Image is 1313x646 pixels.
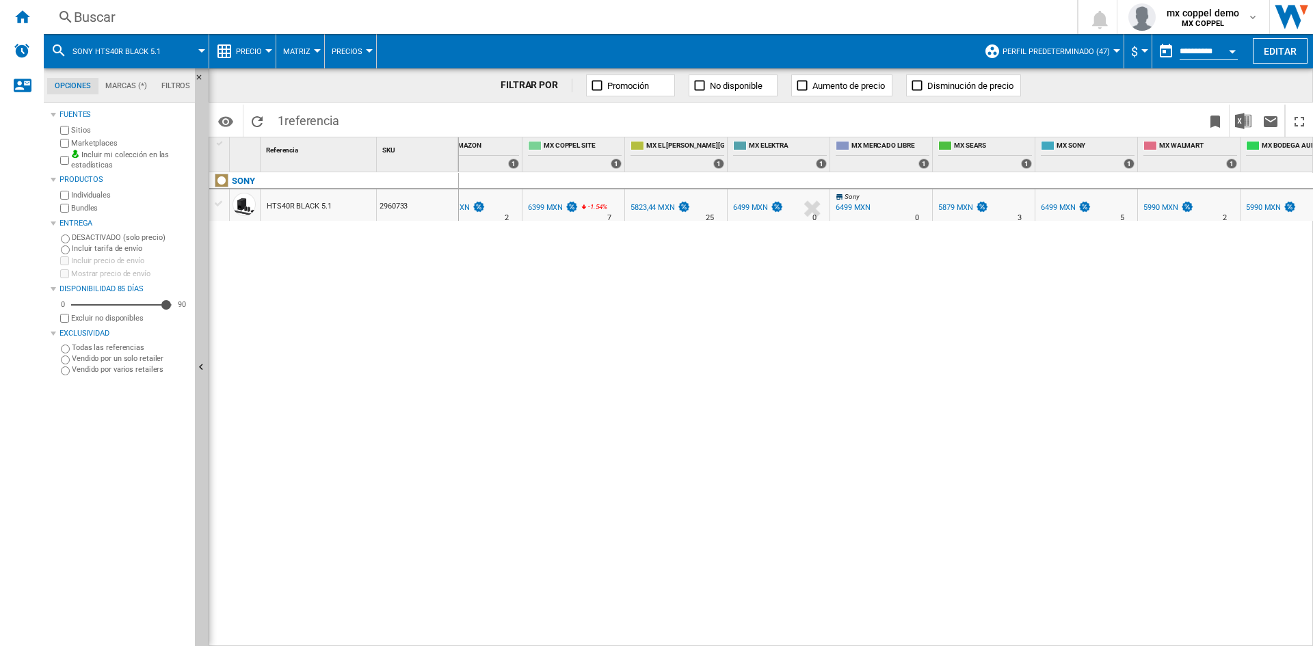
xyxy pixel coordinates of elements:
div: 1 offers sold by MX COPPEL SITE [611,159,622,169]
md-tab-item: Opciones [47,78,98,94]
label: Vendido por varios retailers [72,364,189,375]
div: 2960733 [377,189,458,221]
div: 5879 MXN [936,201,989,215]
md-slider: Disponibilidad [71,298,172,312]
span: Referencia [266,146,298,154]
img: mysite-bg-18x18.png [71,150,79,158]
div: HTS40R BLACK 5.1 [267,191,331,222]
div: 1 offers sold by MX AMAZON [508,159,519,169]
img: promotionV3.png [1283,201,1297,213]
div: 6499 MXN [1041,203,1076,212]
button: Enviar este reporte por correo electrónico [1257,105,1284,137]
button: Opciones [212,109,239,133]
img: profile.jpg [1128,3,1156,31]
div: MX ELEKTRA 1 offers sold by MX ELEKTRA [730,137,830,172]
span: MX SEARS [954,141,1032,152]
img: promotionV3.png [975,201,989,213]
div: 0 [57,299,68,310]
div: Tiempo de entrega : 5 días [1120,211,1124,225]
img: excel-24x24.png [1235,113,1251,129]
div: Disponibilidad 85 Días [59,284,189,295]
div: 1 offers sold by MX WALMART [1226,159,1237,169]
div: MX WALMART 1 offers sold by MX WALMART [1141,137,1240,172]
button: Precio [236,34,269,68]
div: SKU Sort None [380,137,458,159]
span: Precios [332,47,362,56]
input: Mostrar precio de envío [60,314,69,323]
input: Individuales [60,191,69,200]
div: 6499 MXN [1039,201,1091,215]
div: Exclusividad [59,328,189,339]
div: Sort None [263,137,376,159]
button: Matriz [283,34,317,68]
div: FILTRAR POR [501,79,572,92]
button: Recargar [243,105,271,137]
input: Incluir precio de envío [60,256,69,265]
div: 6499 MXN [834,201,871,215]
div: 6499 MXN [733,203,768,212]
md-menu: Currency [1124,34,1152,68]
span: SKU [382,146,395,154]
div: MX SEARS 1 offers sold by MX SEARS [936,137,1035,172]
div: Perfil predeterminado (47) [984,34,1117,68]
input: Incluir mi colección en las estadísticas [60,152,69,169]
label: Excluir no disponibles [71,313,189,323]
div: 1 offers sold by MX ELEKTRA [816,159,827,169]
input: Vendido por varios retailers [61,366,70,375]
span: Matriz [283,47,310,56]
span: -1.54 [588,203,602,211]
div: Productos [59,174,189,185]
div: Tiempo de entrega : 0 día [915,211,919,225]
div: 5990 MXN [1141,201,1194,215]
button: SONY HTS40R BLACK 5.1 [72,34,174,68]
div: MX MERCADO LIBRE 1 offers sold by MX MERCADO LIBRE [833,137,932,172]
label: Todas las referencias [72,342,189,353]
img: promotionV3.png [1078,201,1091,213]
button: No disponible [689,75,778,96]
div: 5990 MXN [1143,203,1178,212]
div: Precio [216,34,269,68]
div: Sort None [380,137,458,159]
label: DESACTIVADO (solo precio) [72,232,189,243]
div: 6499 MXN [836,203,871,212]
span: No disponible [710,81,762,91]
span: Sony [845,193,860,200]
button: Open calendar [1220,37,1245,62]
span: Perfil predeterminado (47) [1003,47,1110,56]
label: Mostrar precio de envío [71,269,189,279]
input: Bundles [60,204,69,213]
div: 5879 MXN [938,203,973,212]
span: Aumento de precio [812,81,885,91]
input: Todas las referencias [61,345,70,353]
label: Vendido por un solo retailer [72,353,189,364]
span: MX AMAZON [441,141,519,152]
label: Incluir mi colección en las estadísticas [71,150,189,171]
div: 5990 MXN [1244,201,1297,215]
div: Tiempo de entrega : 0 día [812,211,817,225]
button: Precios [332,34,369,68]
span: MX COPPEL SITE [544,141,622,152]
input: Mostrar precio de envío [60,269,69,278]
img: promotionV3.png [565,201,579,213]
div: Sort None [233,137,260,159]
div: 6499 MXN [731,201,784,215]
b: MX COPPEL [1182,19,1224,28]
div: 90 [174,299,189,310]
span: mx coppel demo [1167,6,1239,20]
span: MX ELEKTRA [749,141,827,152]
div: Tiempo de entrega : 7 días [607,211,611,225]
label: Individuales [71,190,189,200]
button: Aumento de precio [791,75,892,96]
div: Entrega [59,218,189,229]
label: Bundles [71,203,189,213]
label: Marketplaces [71,138,189,148]
div: 1 offers sold by MX EL PALACIO DE HIERRO [713,159,724,169]
button: Promoción [586,75,675,96]
div: 1 offers sold by MX MERCADO LIBRE [918,159,929,169]
div: MX COPPEL SITE 1 offers sold by MX COPPEL SITE [525,137,624,172]
div: Tiempo de entrega : 25 días [706,211,714,225]
div: 5823,44 MXN [631,203,675,212]
div: Tiempo de entrega : 3 días [1018,211,1022,225]
span: MX WALMART [1159,141,1237,152]
span: 1 [271,105,346,133]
